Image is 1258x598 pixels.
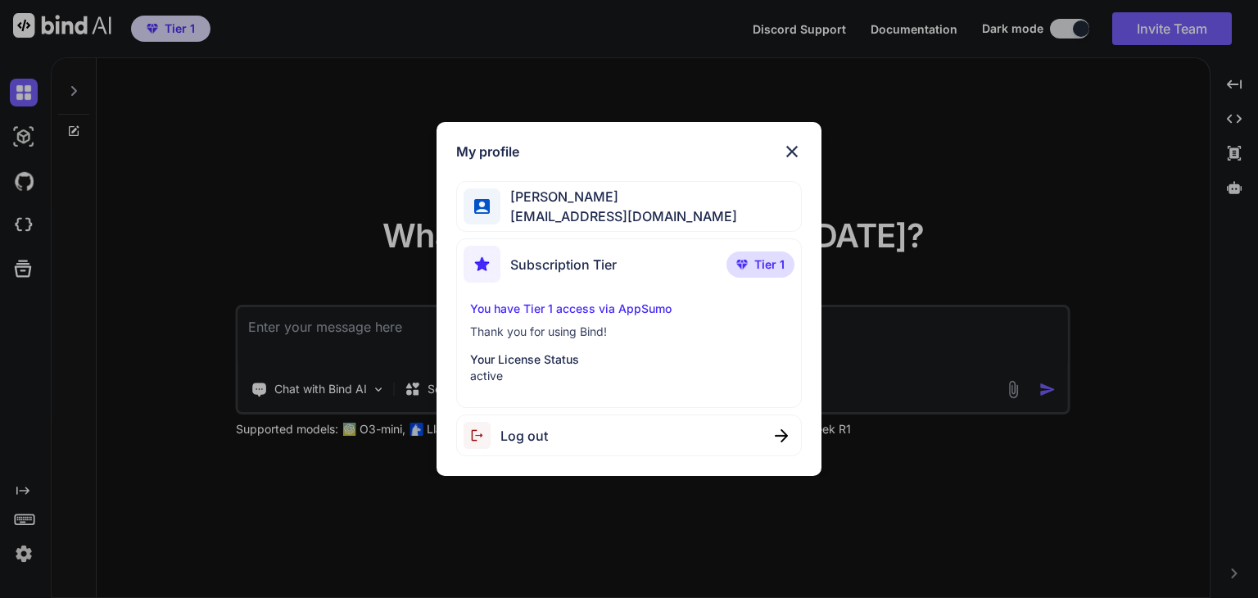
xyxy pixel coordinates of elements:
p: You have Tier 1 access via AppSumo [470,301,787,317]
img: logout [464,422,500,449]
span: [EMAIL_ADDRESS][DOMAIN_NAME] [500,206,737,226]
img: close [782,142,802,161]
span: Log out [500,426,548,446]
p: Thank you for using Bind! [470,324,787,340]
img: close [775,429,788,442]
img: premium [736,260,748,270]
span: Subscription Tier [510,255,617,274]
h1: My profile [456,142,519,161]
img: profile [474,199,490,215]
p: Your License Status [470,351,787,368]
img: subscription [464,246,500,283]
p: active [470,368,787,384]
span: Tier 1 [754,256,785,273]
span: [PERSON_NAME] [500,187,737,206]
